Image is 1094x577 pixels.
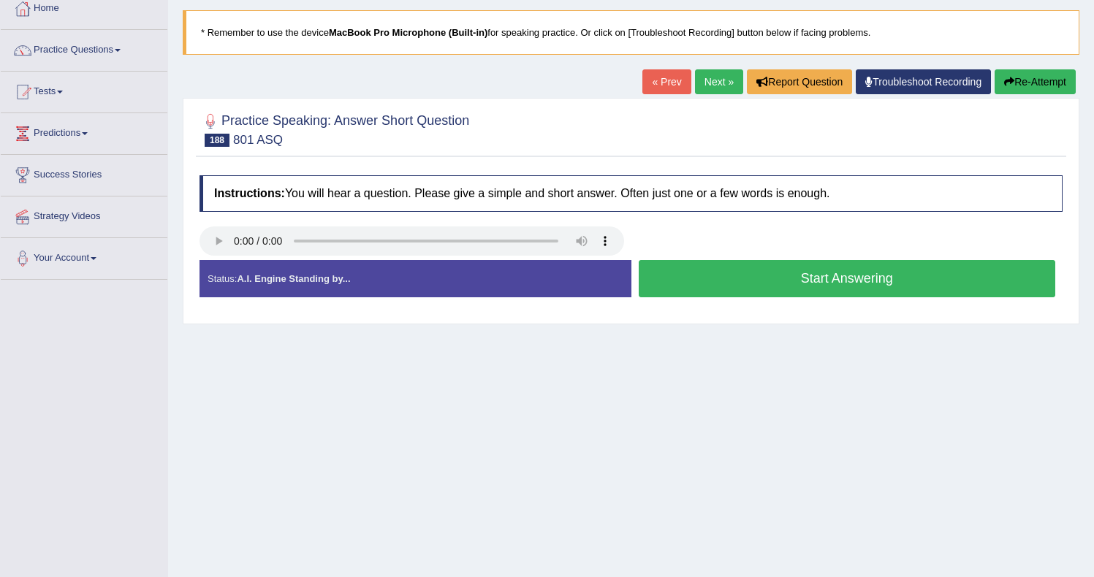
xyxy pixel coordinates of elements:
a: Tests [1,72,167,108]
small: 801 ASQ [233,133,283,147]
div: Status: [200,260,631,297]
span: 188 [205,134,229,147]
a: Next » [695,69,743,94]
button: Re-Attempt [995,69,1076,94]
b: MacBook Pro Microphone (Built-in) [329,27,487,38]
a: Practice Questions [1,30,167,66]
a: Success Stories [1,155,167,191]
b: Instructions: [214,187,285,199]
strong: A.I. Engine Standing by... [237,273,350,284]
a: « Prev [642,69,691,94]
a: Strategy Videos [1,196,167,233]
h2: Practice Speaking: Answer Short Question [200,110,469,147]
a: Predictions [1,113,167,150]
button: Report Question [747,69,852,94]
a: Troubleshoot Recording [856,69,991,94]
h4: You will hear a question. Please give a simple and short answer. Often just one or a few words is... [200,175,1063,212]
button: Start Answering [639,260,1056,297]
blockquote: * Remember to use the device for speaking practice. Or click on [Troubleshoot Recording] button b... [183,10,1079,55]
a: Your Account [1,238,167,275]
